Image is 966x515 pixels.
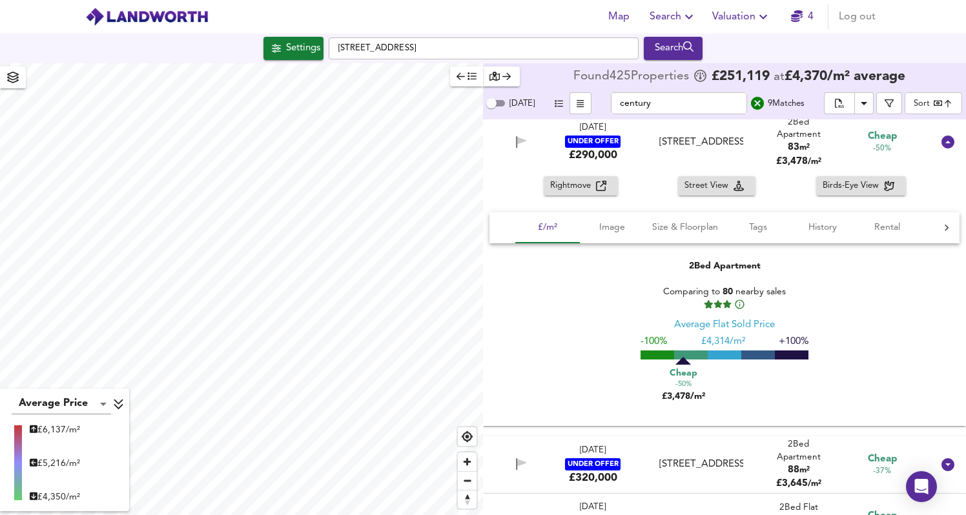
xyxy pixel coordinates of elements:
span: -37% [873,466,891,477]
div: £ 5,216/m² [30,457,80,470]
span: Birds-Eye View [823,179,884,194]
button: Search [644,4,702,30]
button: Find my location [458,427,477,446]
div: 9 Match es [768,97,805,110]
span: at [774,71,785,83]
span: Rightmove [550,179,596,194]
input: Enter a location... [329,37,639,59]
span: m² [799,466,810,474]
a: 4 [791,8,814,26]
span: Map [603,8,634,26]
div: UNDER OFFER [565,136,621,148]
span: £ 4,370 / m² average [785,70,905,83]
div: £ 6,137/m² [30,423,80,436]
button: Street View [678,176,755,196]
img: logo [85,7,209,26]
button: Zoom in [458,452,477,471]
span: Reset bearing to north [458,490,477,509]
div: Click to configure Search Settings [263,37,324,60]
span: Image [588,219,637,236]
div: [DATE]UNDER OFFER£290,000 [STREET_ADDRESS]2Bed Apartment83m²£3,478/m² Cheap-50% [483,176,966,426]
span: Size & Floorplan [652,219,718,236]
div: [STREET_ADDRESS] [659,136,743,149]
svg: Show Details [940,134,956,150]
span: Tags [734,219,783,236]
div: Comparing to nearby sales [641,285,808,310]
span: £ 3,478 [776,157,821,167]
button: Birds-Eye View [816,176,906,196]
span: £ 4,314/m² [701,337,745,347]
div: Found 425 Propert ies [573,70,692,83]
div: 2 Bed Flat [776,501,821,514]
span: Log out [839,8,876,26]
button: Map [598,4,639,30]
span: Street View [684,179,734,194]
div: [DATE] [580,445,606,457]
div: Run Your Search [644,37,703,60]
button: search [747,93,768,114]
button: Reset bearing to north [458,490,477,509]
div: split button [824,92,874,114]
div: [DATE]UNDER OFFER£320,000 [STREET_ADDRESS]2Bed Apartment88m²£3,645/m² Cheap-37% [483,436,966,494]
span: History [798,219,847,236]
div: £3,478/m² [652,364,716,402]
div: [DATE] [580,122,606,134]
button: Settings [263,37,324,60]
div: 2 Bed Apartment [765,438,832,463]
div: [DATE] [580,501,606,514]
span: Rental [863,219,912,236]
button: 4 [781,4,823,30]
button: Valuation [707,4,776,30]
span: Zoom out [458,472,477,490]
div: Open Intercom Messenger [906,471,937,502]
span: +100% [779,337,808,347]
button: Log out [834,4,881,30]
div: Century Court, Woking, Surrey, GU21 [654,136,748,149]
svg: Show Details [940,457,956,472]
span: Cheap [670,366,697,379]
span: / m² [808,157,821,166]
span: Search [650,8,697,26]
div: £290,000 [569,148,617,162]
div: £ 4,350/m² [30,490,80,503]
div: [STREET_ADDRESS] [659,458,743,471]
div: UNDER OFFER [565,458,621,470]
input: Text Filter... [611,92,747,114]
button: Rightmove [544,176,618,196]
span: 83 [788,143,799,152]
div: Average Flat Sold Price [674,318,775,331]
div: Sort [905,92,962,114]
span: £ 3,645 [776,479,821,489]
span: -50% [873,143,891,154]
div: Search [647,40,699,57]
span: / m² [808,480,821,488]
button: Zoom out [458,471,477,490]
span: 88 [788,465,799,475]
div: Sort [914,97,930,110]
span: £/m² [523,219,572,236]
div: Average Price [12,394,111,414]
div: Settings [286,40,320,57]
div: 2 Bed Apartment [689,259,761,272]
div: 2 Bed Apartment [765,116,832,141]
div: [DATE]UNDER OFFER£290,000 [STREET_ADDRESS]2Bed Apartment83m²£3,478/m² Cheap-50% [483,108,966,176]
div: £320,000 [569,470,617,485]
span: Cheap [868,130,897,143]
span: -100% [641,337,667,347]
span: Valuation [712,8,771,26]
button: Search [644,37,703,60]
span: £ 251,119 [712,70,770,83]
span: [DATE] [509,99,535,108]
button: Download Results [854,92,874,114]
span: Cheap [868,452,897,466]
span: -50% [675,379,692,389]
span: m² [799,143,810,152]
span: 80 [723,287,733,296]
